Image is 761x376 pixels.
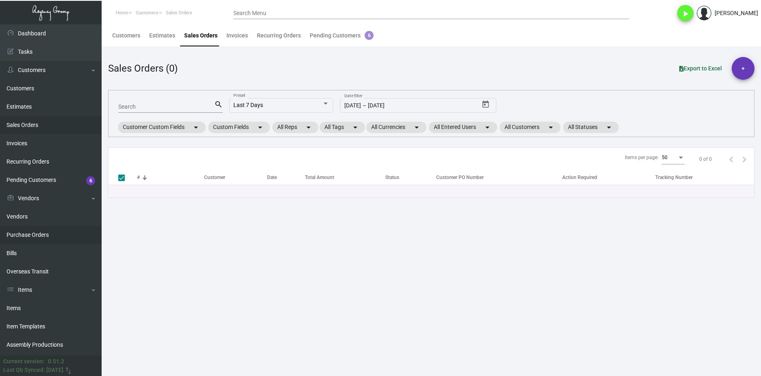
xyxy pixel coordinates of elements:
[137,174,204,181] div: #
[363,103,366,109] span: –
[204,174,225,181] div: Customer
[305,174,386,181] div: Total Amount
[385,174,432,181] div: Status
[3,366,63,374] div: Last Qb Synced: [DATE]
[500,122,561,133] mat-chip: All Customers
[214,100,223,109] mat-icon: search
[699,155,712,163] div: 0 of 0
[48,357,64,366] div: 0.51.2
[204,174,267,181] div: Customer
[655,174,693,181] div: Tracking Number
[304,122,313,132] mat-icon: arrow_drop_down
[725,153,738,166] button: Previous page
[233,102,263,108] span: Last 7 Days
[563,122,619,133] mat-chip: All Statuses
[677,5,694,21] button: play_arrow
[184,31,217,40] div: Sales Orders
[310,31,374,40] div: Pending Customers
[208,122,270,133] mat-chip: Custom Fields
[149,31,175,40] div: Estimates
[118,122,206,133] mat-chip: Customer Custom Fields
[546,122,556,132] mat-icon: arrow_drop_down
[562,174,597,181] div: Action Required
[697,6,711,20] img: admin@bootstrapmaster.com
[191,122,201,132] mat-icon: arrow_drop_down
[738,153,751,166] button: Next page
[562,174,655,181] div: Action Required
[350,122,360,132] mat-icon: arrow_drop_down
[436,174,562,181] div: Customer PO Number
[741,57,745,80] span: +
[137,174,140,181] div: #
[136,10,158,15] span: Customers
[3,357,45,366] div: Current version:
[385,174,399,181] div: Status
[681,9,690,19] i: play_arrow
[625,154,659,161] div: Items per page:
[732,57,754,80] button: +
[267,174,277,181] div: Date
[412,122,422,132] mat-icon: arrow_drop_down
[272,122,318,133] mat-chip: All Reps
[344,103,361,109] input: Start date
[366,122,426,133] mat-chip: All Currencies
[436,174,484,181] div: Customer PO Number
[679,65,722,72] span: Export to Excel
[112,31,140,40] div: Customers
[604,122,614,132] mat-icon: arrow_drop_down
[368,103,434,109] input: End date
[673,61,728,76] button: Export to Excel
[166,10,192,15] span: Sales Orders
[257,31,301,40] div: Recurring Orders
[108,61,178,76] div: Sales Orders (0)
[483,122,492,132] mat-icon: arrow_drop_down
[116,10,128,15] span: Home
[662,155,685,161] mat-select: Items per page:
[429,122,497,133] mat-chip: All Entered Users
[320,122,365,133] mat-chip: All Tags
[655,174,754,181] div: Tracking Number
[255,122,265,132] mat-icon: arrow_drop_down
[267,174,305,181] div: Date
[715,9,758,17] div: [PERSON_NAME]
[479,98,492,111] button: Open calendar
[226,31,248,40] div: Invoices
[305,174,334,181] div: Total Amount
[662,155,668,160] span: 50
